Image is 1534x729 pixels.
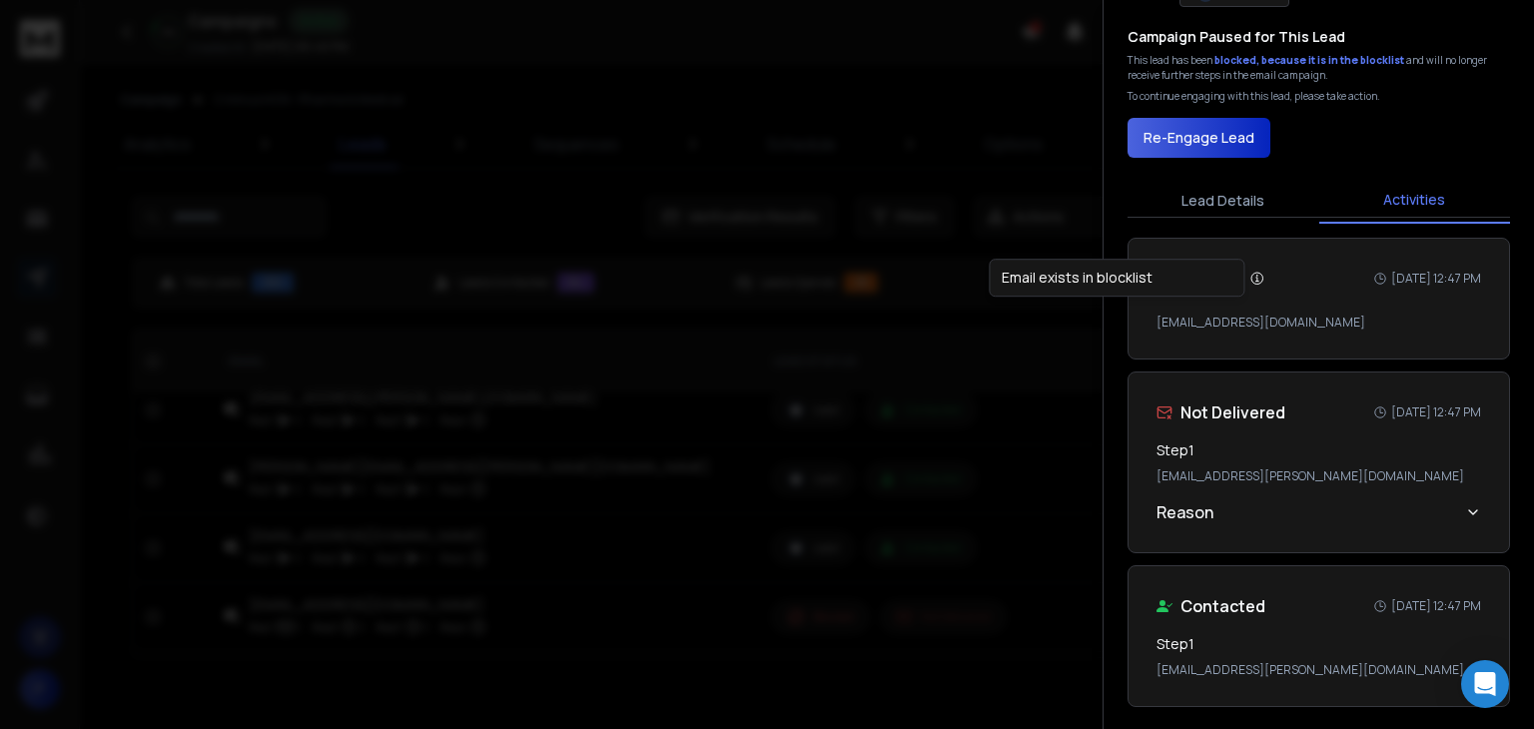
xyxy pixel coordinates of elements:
div: Not Delivered [1156,400,1285,424]
p: [DATE] 12:47 PM [1391,598,1481,614]
div: Open Intercom Messenger [1461,660,1509,708]
div: This lead has been and will no longer receive further steps in the email campaign. [1128,53,1510,83]
h3: Campaign Paused for This Lead [1128,27,1345,47]
button: Reason [1156,484,1481,524]
button: Re-Engage Lead [1128,118,1270,158]
p: [EMAIL_ADDRESS][PERSON_NAME][DOMAIN_NAME] [1156,468,1481,484]
p: [DATE] 12:47 PM [1391,404,1481,420]
p: [EMAIL_ADDRESS][PERSON_NAME][DOMAIN_NAME] [1156,662,1481,678]
button: Lead Details [1128,179,1319,223]
p: [EMAIL_ADDRESS][DOMAIN_NAME] [1156,315,1481,331]
div: Contacted [1156,594,1265,618]
span: blocked, because it is in the blocklist [1214,53,1406,67]
button: Activities [1319,178,1511,224]
p: [DATE] 12:47 PM [1391,271,1481,287]
p: To continue engaging with this lead, please take action. [1128,89,1380,104]
h3: Step 1 [1156,440,1194,460]
h3: Step 1 [1156,634,1194,654]
div: Email exists in blocklist [989,259,1244,297]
